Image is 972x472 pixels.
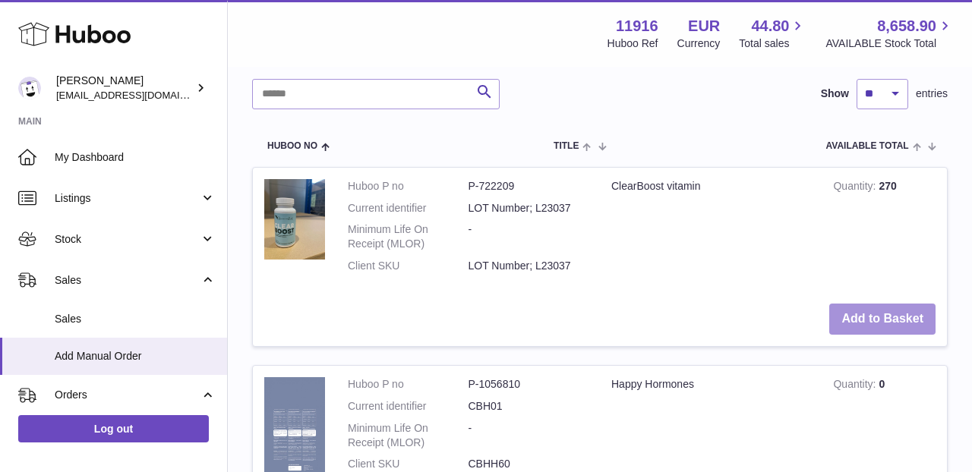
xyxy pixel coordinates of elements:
[348,457,469,471] dt: Client SKU
[55,273,200,288] span: Sales
[688,16,720,36] strong: EUR
[469,222,589,251] dd: -
[833,180,879,196] strong: Quantity
[264,179,325,260] img: ClearBoost vitamin
[348,222,469,251] dt: Minimum Life On Receipt (MLOR)
[18,77,41,99] img: info@bananaleafsupplements.com
[55,232,200,247] span: Stock
[616,16,658,36] strong: 11916
[825,16,954,51] a: 8,658.90 AVAILABLE Stock Total
[469,179,589,194] dd: P-722209
[833,378,879,394] strong: Quantity
[739,36,806,51] span: Total sales
[55,388,200,402] span: Orders
[469,399,589,414] dd: CBH01
[877,16,936,36] span: 8,658.90
[348,179,469,194] dt: Huboo P no
[829,304,936,335] button: Add to Basket
[348,377,469,392] dt: Huboo P no
[469,457,589,471] dd: CBHH60
[348,421,469,450] dt: Minimum Life On Receipt (MLOR)
[826,141,909,151] span: AVAILABLE Total
[739,16,806,51] a: 44.80 Total sales
[554,141,579,151] span: Title
[469,421,589,450] dd: -
[607,36,658,51] div: Huboo Ref
[348,201,469,216] dt: Current identifier
[267,141,317,151] span: Huboo no
[55,312,216,326] span: Sales
[822,168,947,292] td: 270
[469,259,589,273] dd: LOT Number; L23037
[348,259,469,273] dt: Client SKU
[821,87,849,101] label: Show
[751,16,789,36] span: 44.80
[916,87,948,101] span: entries
[825,36,954,51] span: AVAILABLE Stock Total
[348,399,469,414] dt: Current identifier
[56,89,223,101] span: [EMAIL_ADDRESS][DOMAIN_NAME]
[56,74,193,102] div: [PERSON_NAME]
[55,150,216,165] span: My Dashboard
[18,415,209,442] a: Log out
[677,36,721,51] div: Currency
[55,191,200,206] span: Listings
[600,168,822,292] td: ClearBoost vitamin
[469,377,589,392] dd: P-1056810
[469,201,589,216] dd: LOT Number; L23037
[55,349,216,363] span: Add Manual Order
